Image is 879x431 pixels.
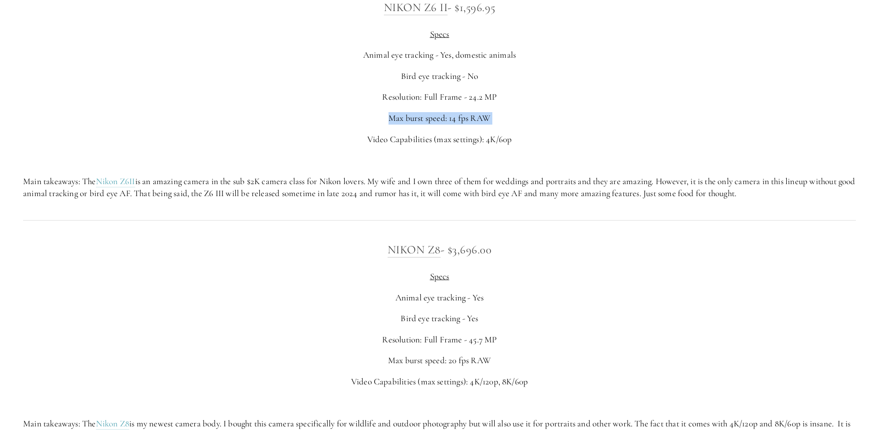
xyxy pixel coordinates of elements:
p: Video Capabilities (max settings): 4K/60p [23,133,856,146]
a: Nikon Z8 [388,243,441,257]
h3: - $3,696.00 [23,240,856,259]
p: Max burst speed: 20 fps RAW [23,354,856,367]
p: Video Capabilities (max settings): 4K/120p, 8K/60p [23,376,856,388]
p: Resolution: Full Frame - 24.2 MP [23,91,856,103]
a: Nikon Z6II [96,176,135,187]
p: Animal eye tracking - Yes [23,292,856,304]
span: Specs [430,29,449,39]
p: Bird eye tracking - Yes [23,312,856,325]
p: Resolution: Full Frame - 45.7 MP [23,334,856,346]
a: Nikon Z6 II [384,0,448,15]
p: Animal eye tracking - Yes, domestic animals [23,49,856,61]
p: Main takeaways: The is an amazing camera in the sub $2K camera class for Nikon lovers. My wife an... [23,175,856,200]
a: Nikon Z8 [96,418,130,430]
span: Specs [430,271,449,281]
p: Bird eye tracking - No [23,70,856,83]
p: Max burst speed: 14 fps RAW [23,112,856,125]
